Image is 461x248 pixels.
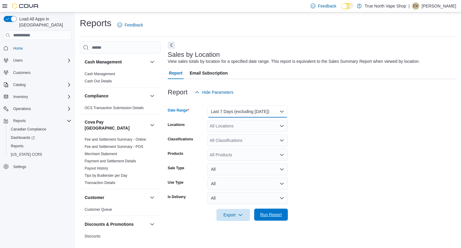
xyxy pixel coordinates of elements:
[6,142,74,150] button: Reports
[422,2,456,10] p: [PERSON_NAME]
[85,207,112,212] span: Customer Queue
[11,45,25,52] a: Home
[8,134,37,141] a: Dashboards
[279,152,284,157] button: Open list of options
[13,164,26,169] span: Settings
[11,117,28,124] button: Reports
[207,163,288,175] button: All
[85,137,146,142] a: Fee and Settlement Summary - Online
[85,59,147,65] button: Cash Management
[168,137,193,142] label: Classifications
[85,207,112,212] a: Customer Queue
[80,104,161,114] div: Compliance
[8,151,44,158] a: [US_STATE] CCRS
[168,58,420,65] div: View sales totals by location for a specified date range. This report is equivalent to the Sales ...
[13,94,28,99] span: Inventory
[220,209,246,221] span: Export
[1,44,74,52] button: Home
[85,180,115,185] span: Transaction Details
[11,81,28,88] button: Catalog
[85,137,146,142] span: Fee and Settlement Summary - Online
[11,135,35,140] span: Dashboards
[6,133,74,142] a: Dashboards
[408,2,410,10] p: |
[1,81,74,89] button: Catalog
[149,58,156,66] button: Cash Management
[8,126,49,133] a: Canadian Compliance
[260,212,282,218] span: Run Report
[12,3,39,9] img: Cova
[11,93,71,100] span: Inventory
[168,194,186,199] label: Is Delivery
[85,152,117,156] a: Merchant Statement
[85,234,101,239] span: Discounts
[85,119,147,131] button: Cova Pay [GEOGRAPHIC_DATA]
[168,166,184,170] label: Sale Type
[85,106,144,110] a: OCS Transaction Submission Details
[168,41,175,49] button: Next
[85,166,108,170] a: Payout History
[149,92,156,100] button: Compliance
[8,142,71,150] span: Reports
[190,67,228,79] span: Email Subscription
[1,93,74,101] button: Inventory
[11,81,71,88] span: Catalog
[11,163,71,170] span: Settings
[11,57,71,64] span: Users
[17,16,71,28] span: Load All Apps in [GEOGRAPHIC_DATA]
[115,19,145,31] a: Feedback
[85,144,143,149] span: Fee and Settlement Summary - POS
[216,209,250,221] button: Export
[85,173,127,178] span: Tips by Budtender per Day
[413,2,418,10] span: cv
[192,86,236,98] button: Hide Parameters
[169,67,182,79] span: Report
[168,180,183,185] label: Use Type
[13,82,26,87] span: Catalog
[202,89,234,95] span: Hide Parameters
[13,118,26,123] span: Reports
[318,3,336,9] span: Feedback
[80,206,161,216] div: Customer
[85,79,112,84] span: Cash Out Details
[85,152,117,156] span: Merchant Statement
[85,72,115,76] span: Cash Management
[85,93,147,99] button: Compliance
[168,108,189,113] label: Date Range
[85,72,115,76] a: Cash Management
[80,17,111,29] h1: Reports
[1,117,74,125] button: Reports
[80,136,161,189] div: Cova Pay [GEOGRAPHIC_DATA]
[85,59,122,65] h3: Cash Management
[125,22,143,28] span: Feedback
[1,56,74,65] button: Users
[11,127,46,132] span: Canadian Compliance
[85,159,136,163] a: Payment and Settlement Details
[11,69,71,76] span: Customers
[168,51,220,58] h3: Sales by Location
[11,117,71,124] span: Reports
[11,105,33,112] button: Operations
[8,126,71,133] span: Canadian Compliance
[365,2,406,10] p: True North Vape Shop
[168,89,188,96] h3: Report
[11,163,29,170] a: Settings
[207,192,288,204] button: All
[11,44,71,52] span: Home
[8,142,26,150] a: Reports
[279,124,284,128] button: Open list of options
[85,221,134,227] h3: Discounts & Promotions
[8,134,71,141] span: Dashboards
[149,121,156,129] button: Cova Pay [GEOGRAPHIC_DATA]
[85,106,144,110] span: OCS Transaction Submission Details
[412,2,419,10] div: corry vaniersel
[85,194,147,201] button: Customer
[85,79,112,83] a: Cash Out Details
[85,166,108,171] span: Payout History
[13,58,23,63] span: Users
[149,221,156,228] button: Discounts & Promotions
[8,151,71,158] span: Washington CCRS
